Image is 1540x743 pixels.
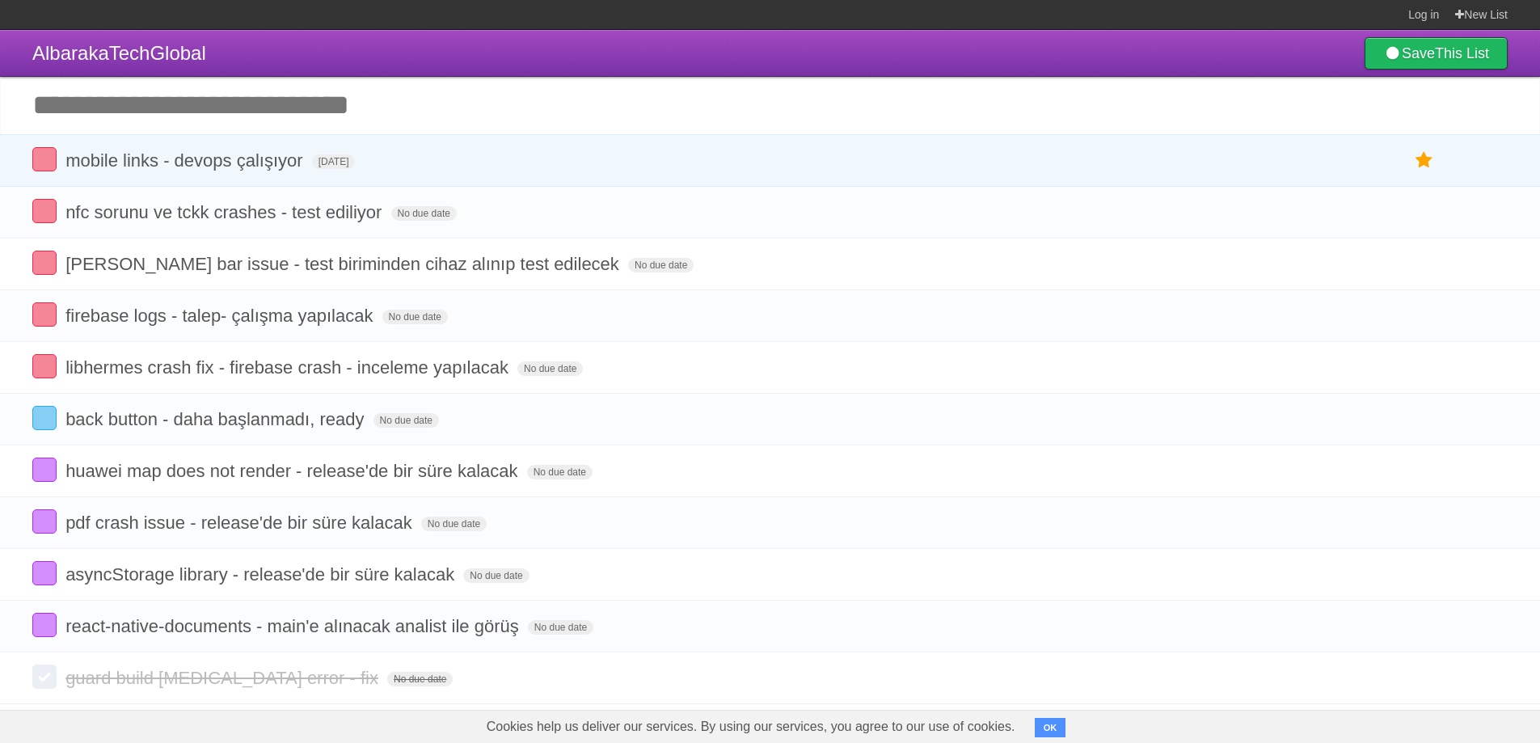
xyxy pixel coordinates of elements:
span: No due date [382,310,448,324]
label: Done [32,613,57,637]
label: Done [32,199,57,223]
button: OK [1035,718,1066,737]
span: No due date [373,413,439,428]
span: No due date [391,206,457,221]
span: No due date [628,258,694,272]
a: SaveThis List [1365,37,1508,70]
label: Done [32,406,57,430]
b: This List [1435,45,1489,61]
label: Done [32,509,57,534]
span: No due date [528,620,593,635]
span: react-native-documents - main'e alınacak analist ile görüş [65,616,523,636]
label: Done [32,147,57,171]
span: No due date [527,465,593,479]
span: AlbarakaTechGlobal [32,42,206,64]
span: No due date [421,517,487,531]
span: pdf crash issue - release'de bir süre kalacak [65,513,416,533]
label: Star task [1409,147,1440,174]
span: nfc sorunu ve tckk crashes - test ediliyor [65,202,386,222]
span: No due date [463,568,529,583]
span: Cookies help us deliver our services. By using our services, you agree to our use of cookies. [470,711,1032,743]
label: Done [32,302,57,327]
label: Done [32,251,57,275]
label: Done [32,354,57,378]
span: No due date [387,672,453,686]
span: [PERSON_NAME] bar issue - test biriminden cihaz alınıp test edilecek [65,254,623,274]
span: firebase logs - talep- çalışma yapılacak [65,306,377,326]
span: asyncStorage library - release'de bir süre kalacak [65,564,458,585]
span: back button - daha başlanmadı, ready [65,409,368,429]
label: Done [32,458,57,482]
span: mobile links - devops çalışıyor [65,150,306,171]
label: Done [32,561,57,585]
span: guard build [MEDICAL_DATA] error - fix [65,668,382,688]
span: [DATE] [312,154,356,169]
span: huawei map does not render - release'de bir süre kalacak [65,461,521,481]
span: libhermes crash fix - firebase crash - inceleme yapılacak [65,357,513,378]
label: Done [32,665,57,689]
span: No due date [517,361,583,376]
